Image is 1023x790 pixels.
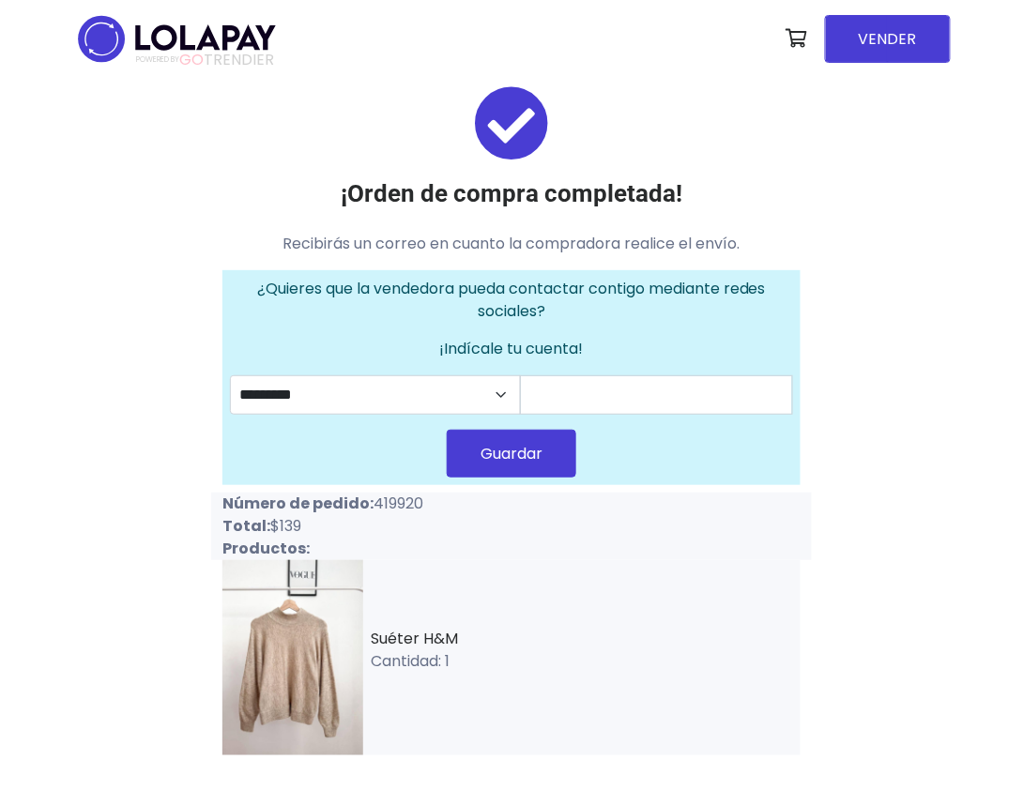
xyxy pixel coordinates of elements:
[72,9,282,68] img: logo
[222,560,363,755] img: small_1759445151744.jpeg
[371,650,801,673] p: Cantidad: 1
[222,233,801,255] p: Recibirás un correo en cuanto la compradora realice el envío.
[825,15,951,63] a: VENDER
[222,493,500,515] p: 419920
[222,538,310,559] strong: Productos:
[136,52,274,68] span: TRENDIER
[222,493,374,514] strong: Número de pedido:
[230,278,793,323] p: ¿Quieres que la vendedora pueda contactar contigo mediante redes sociales?
[222,515,270,537] strong: Total:
[136,54,179,65] span: POWERED BY
[179,49,204,70] span: GO
[222,179,801,208] h3: ¡Orden de compra completada!
[222,515,500,538] p: $139
[447,430,576,478] button: Guardar
[371,628,458,649] a: Suéter H&M
[230,338,793,360] p: ¡Indícale tu cuenta!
